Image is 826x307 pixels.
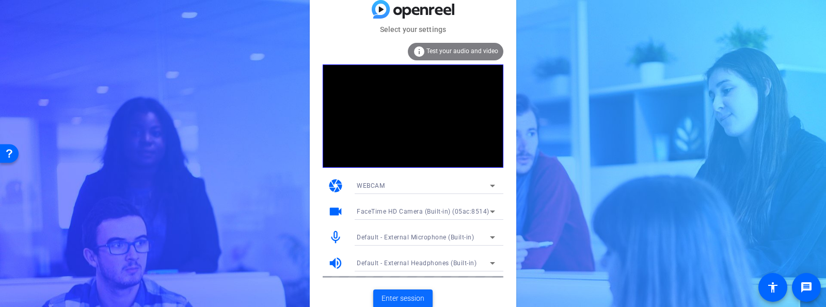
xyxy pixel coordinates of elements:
[426,47,498,55] span: Test your audio and video
[357,234,474,241] span: Default - External Microphone (Built-in)
[357,260,476,267] span: Default - External Headphones (Built-in)
[310,24,516,35] mat-card-subtitle: Select your settings
[328,178,343,193] mat-icon: camera
[328,204,343,219] mat-icon: videocam
[328,255,343,271] mat-icon: volume_up
[357,208,489,215] span: FaceTime HD Camera (Built-in) (05ac:8514)
[382,293,424,304] span: Enter session
[328,230,343,245] mat-icon: mic_none
[800,281,813,294] mat-icon: message
[767,281,779,294] mat-icon: accessibility
[357,182,385,189] span: WEBCAM
[413,45,425,58] mat-icon: info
